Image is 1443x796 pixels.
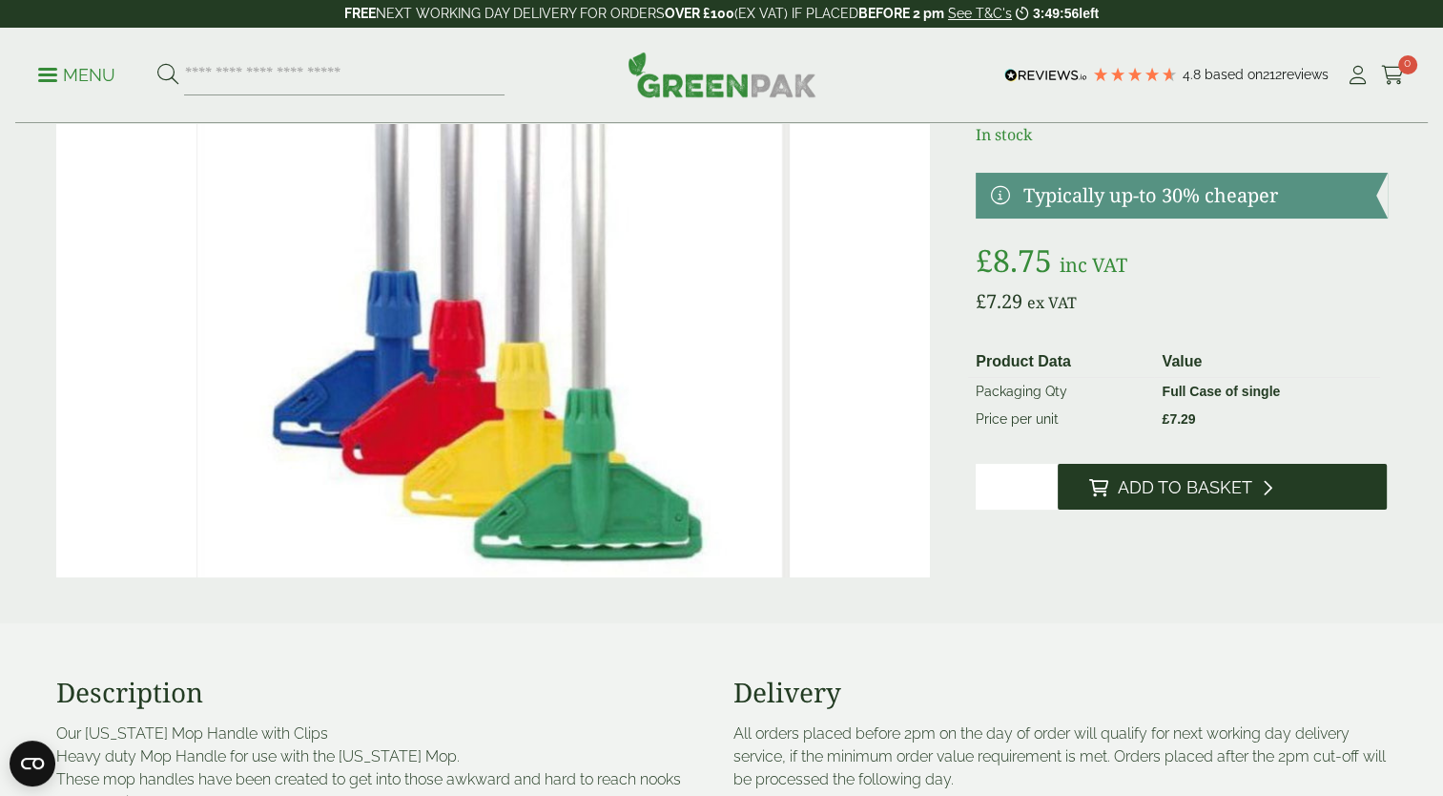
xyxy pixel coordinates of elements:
strong: OVER £100 [665,6,734,21]
span: 212 [1263,67,1282,82]
span: ex VAT [1027,292,1077,313]
a: Menu [38,64,115,83]
span: inc VAT [1060,252,1127,278]
p: All orders placed before 2pm on the day of order will qualify for next working day delivery servi... [733,723,1388,791]
button: Add to Basket [1058,464,1387,510]
img: GreenPak Supplies [628,52,816,97]
p: Menu [38,64,115,87]
i: Cart [1381,66,1405,85]
th: Value [1154,346,1379,378]
h3: Delivery [733,677,1388,709]
bdi: 8.75 [976,240,1052,281]
i: My Account [1346,66,1370,85]
span: reviews [1282,67,1329,82]
span: Add to Basket [1117,477,1251,498]
button: Open CMP widget [10,741,55,786]
bdi: 7.29 [976,288,1022,314]
p: In stock [976,123,1387,146]
span: 3:49:56 [1033,6,1079,21]
span: 0 [1398,55,1417,74]
span: 4.8 [1183,67,1205,82]
bdi: 7.29 [1162,411,1195,427]
div: 4.79 Stars [1092,66,1178,83]
strong: Full Case of single [1162,384,1280,399]
th: Product Data [968,346,1154,378]
span: left [1079,6,1099,21]
span: £ [1162,411,1169,427]
a: See T&C's [948,6,1012,21]
img: REVIEWS.io [1004,69,1087,82]
a: 0 [1381,61,1405,90]
td: Packaging Qty [968,377,1154,406]
span: £ [976,240,993,281]
h3: Description [56,677,711,709]
strong: FREE [344,6,376,21]
td: Price per unit [968,406,1154,433]
strong: BEFORE 2 pm [858,6,944,21]
span: Based on [1205,67,1263,82]
span: £ [976,288,986,314]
